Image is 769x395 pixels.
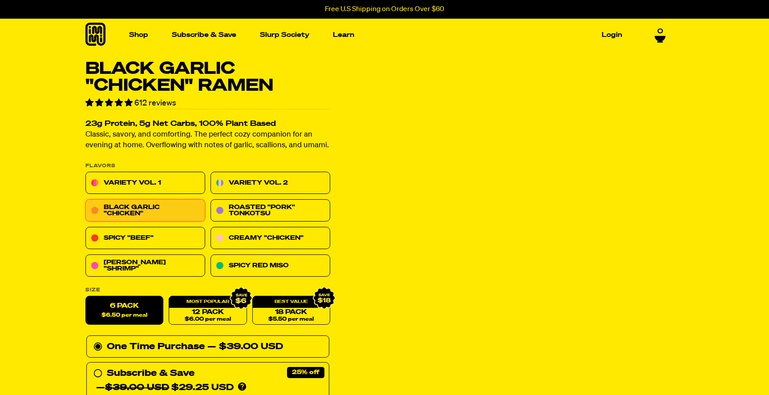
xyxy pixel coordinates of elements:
[105,383,169,392] del: $39.00 USD
[169,296,247,325] a: 12 Pack$6.00 per meal
[252,296,330,325] a: 18 Pack$5.50 per meal
[268,317,314,322] span: $5.50 per meal
[256,28,313,42] a: Slurp Society
[210,255,330,277] a: Spicy Red Miso
[207,340,283,354] div: — $39.00 USD
[85,164,330,169] p: Flavors
[85,60,330,94] h1: Black Garlic "Chicken" Ramen
[85,296,163,325] label: 6 Pack
[185,317,231,322] span: $6.00 per meal
[125,19,626,51] nav: Main navigation
[107,367,194,381] div: Subscribe & Save
[168,28,240,42] a: Subscribe & Save
[210,200,330,222] a: Roasted "Pork" Tonkotsu
[85,227,205,250] a: Spicy "Beef"
[210,172,330,194] a: Variety Vol. 2
[85,288,330,293] label: Size
[101,313,147,318] span: $6.50 per meal
[85,130,330,151] p: Classic, savory, and comforting. The perfect cozy companion for an evening at home. Overflowing w...
[657,27,663,35] span: 0
[96,381,234,395] div: — $29.25 USD
[85,172,205,194] a: Variety Vol. 1
[134,99,176,107] span: 612 reviews
[85,121,330,128] h2: 23g Protein, 5g Net Carbs, 100% Plant Based
[329,28,358,42] a: Learn
[85,255,205,277] a: [PERSON_NAME] "Shrimp"
[85,200,205,222] a: Black Garlic "Chicken"
[598,28,626,42] a: Login
[655,27,666,42] a: 0
[93,340,322,354] div: One Time Purchase
[125,28,152,42] a: Shop
[85,99,134,107] span: 4.76 stars
[210,227,330,250] a: Creamy "Chicken"
[325,5,444,13] p: Free U.S Shipping on Orders Over $60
